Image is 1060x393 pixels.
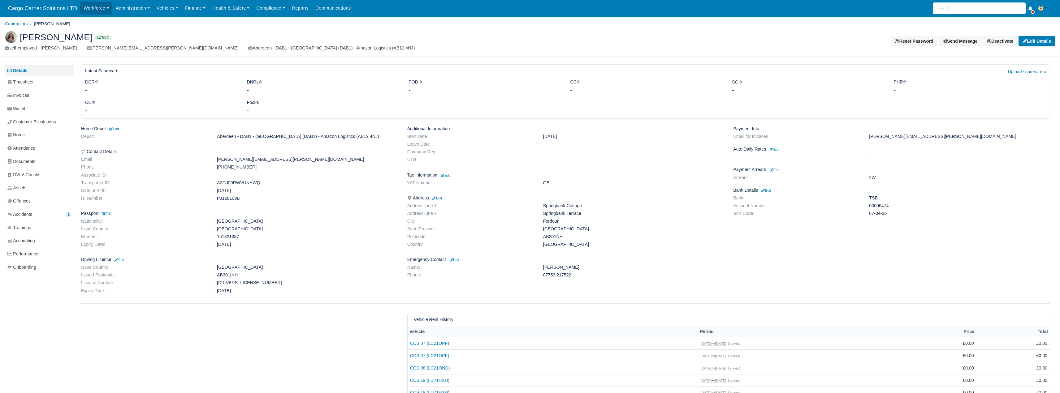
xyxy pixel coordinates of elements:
[76,196,212,201] dt: NI Number
[212,242,403,247] dd: [DATE]
[570,85,722,94] div: -
[5,248,74,260] a: Performance
[66,212,71,217] span: 1
[7,92,29,99] span: Invoices
[403,211,539,216] dt: Address Line 2
[539,211,729,216] dd: Springbank Terrace
[733,147,1050,152] h6: Auto Daily Rates
[76,219,212,224] dt: Nationality:
[5,208,74,220] a: Accidents 1
[108,126,119,131] a: Edit
[727,354,740,358] small: 1 day(s)
[409,85,561,94] div: -
[403,157,539,162] dt: UTR
[539,134,729,139] dd: [DATE]
[1008,68,1046,79] a: Upload scorecard »
[408,326,698,337] th: Vehicle
[5,45,77,52] div: self-employed - [PERSON_NAME]
[403,219,539,224] dt: City
[733,167,1050,172] h6: Payment Arrears
[403,149,539,155] dt: Company Reg.
[410,365,696,372] a: CCS 08 (LC21OND)
[700,366,726,370] small: [DATE] [DATE]
[933,2,1026,14] input: Search...
[28,20,70,28] li: [PERSON_NAME]
[903,326,976,337] th: Price
[539,203,729,208] dd: Springbank Cottage
[407,195,724,201] h6: Address
[212,134,403,139] dd: Aberdeen - DAB1 - [GEOGRAPHIC_DATA] (DAB1) - Amazon Logistics (AB12 4NJ)
[864,175,1055,180] dd: 2W
[212,234,403,239] dd: 151821387
[939,36,982,46] a: Send Message
[101,211,111,216] a: Edit
[770,147,779,151] small: Edit
[7,237,35,244] span: Accounting
[153,2,182,14] a: Vehicles
[7,158,35,165] span: Documents
[5,182,74,194] a: Assets
[431,195,442,200] a: Edit
[448,257,459,262] a: Edit
[7,171,40,178] span: DVLA Checks
[209,2,253,14] a: Health & Safety
[5,103,74,115] a: Wallet
[5,142,74,154] a: Attendance
[976,337,1050,350] td: £0.00
[7,211,32,218] span: Accidents
[87,45,239,52] div: [PERSON_NAME][EMAIL_ADDRESS][PERSON_NAME][DOMAIN_NAME]
[7,118,56,126] span: Customer Escalations
[770,168,779,172] small: Edit
[403,234,539,239] dt: Postcode
[20,33,92,41] span: [PERSON_NAME]
[81,257,398,262] h6: Driving Licence
[903,350,976,362] td: £0.00
[410,340,696,347] a: CCS 07 (LC21OPF)
[212,157,403,162] dd: [PERSON_NAME][EMAIL_ADDRESS][PERSON_NAME][DOMAIN_NAME]
[729,195,864,201] dt: Bank:
[903,337,976,350] td: £0.00
[288,2,312,14] a: Reports
[76,180,212,186] dt: Transporter ID
[768,167,779,172] a: Edit
[7,105,25,112] span: Wallet
[5,76,74,88] a: Timesheet
[729,154,864,160] dt: --
[248,45,415,52] div: Aberdeen - DAB1 - [GEOGRAPHIC_DATA] (DAB1) - Amazon Logistics (AB12 4NJ)
[76,188,212,193] dt: Date of Birth
[212,164,403,170] dd: [PHONE_NUMBER]
[80,79,242,94] div: DCR
[768,147,779,152] a: Edit
[700,354,726,358] small: [DATE] [DATE]
[407,173,724,178] h6: Tax Information
[903,374,976,387] td: £0.00
[403,272,539,278] dt: Phone:
[76,272,212,278] dt: Issued Postcode:
[76,288,212,293] dt: Expiry Date:
[403,203,539,208] dt: Address Line 1
[539,180,729,186] dd: GB
[112,2,153,14] a: Administration
[85,68,119,74] h6: Latest Scorecard
[247,106,399,115] div: -
[698,326,903,337] th: Period
[76,134,212,139] dt: Depot:
[729,175,864,180] dt: Arrears
[431,196,442,200] small: Edit
[76,173,212,178] dt: Associate ID
[403,142,539,147] dt: Leave Date
[101,212,111,216] small: Edit
[212,196,403,201] dd: PJ128109B
[242,79,404,94] div: DNRs
[85,85,237,94] div: -
[760,188,771,193] a: Edit
[114,258,124,262] small: Edit
[5,2,80,15] span: Cargo Carrier Solutions LTD
[407,126,724,131] h6: Additional Information
[976,326,1050,337] th: Total
[212,219,403,224] dd: [GEOGRAPHIC_DATA]
[403,226,539,232] dt: State/Province
[81,149,398,154] h6: Contact Details
[76,265,212,270] dt: Issue Country:
[7,145,35,152] span: Attendance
